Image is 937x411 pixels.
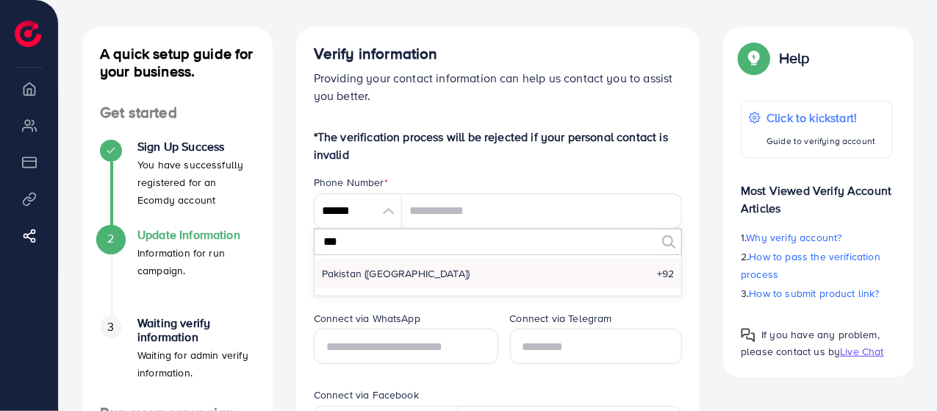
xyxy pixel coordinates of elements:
p: Waiting for admin verify information. [137,346,255,382]
p: You have successfully registered for an Ecomdy account [137,156,255,209]
h4: Sign Up Success [137,140,255,154]
span: 2 [107,230,114,247]
img: logo [15,21,41,47]
label: Phone Number [314,175,388,190]
h4: Update Information [137,228,255,242]
p: 2. [741,248,893,283]
h4: Get started [82,104,273,122]
p: 1. [741,229,893,246]
span: 3 [107,318,114,335]
li: Update Information [82,228,273,316]
p: Information for run campaign. [137,244,255,279]
span: Live Chat [840,344,883,359]
p: Providing your contact information can help us contact you to assist you better. [314,69,683,104]
iframe: Chat [875,345,926,400]
img: Popup guide [741,328,755,343]
h4: Verify information [314,45,683,63]
p: Help [779,49,810,67]
label: Connect via Telegram [510,311,612,326]
span: +92 [657,266,674,281]
h4: A quick setup guide for your business. [82,45,273,80]
img: Popup guide [741,45,767,71]
li: Waiting verify information [82,316,273,404]
p: Most Viewed Verify Account Articles [741,170,893,217]
span: If you have any problem, please contact us by [741,327,880,359]
span: Why verify account? [747,230,842,245]
span: Pakistan (‫[GEOGRAPHIC_DATA]‬‎) [322,266,470,281]
span: How to pass the verification process [741,249,880,282]
p: *The verification process will be rejected if your personal contact is invalid [314,128,683,163]
p: Guide to verifying account [767,132,875,150]
label: Connect via Facebook [314,387,419,402]
li: Sign Up Success [82,140,273,228]
span: How to submit product link? [750,286,880,301]
p: Click to kickstart! [767,109,875,126]
p: 3. [741,285,893,302]
h4: Waiting verify information [137,316,255,344]
label: Connect via WhatsApp [314,311,420,326]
